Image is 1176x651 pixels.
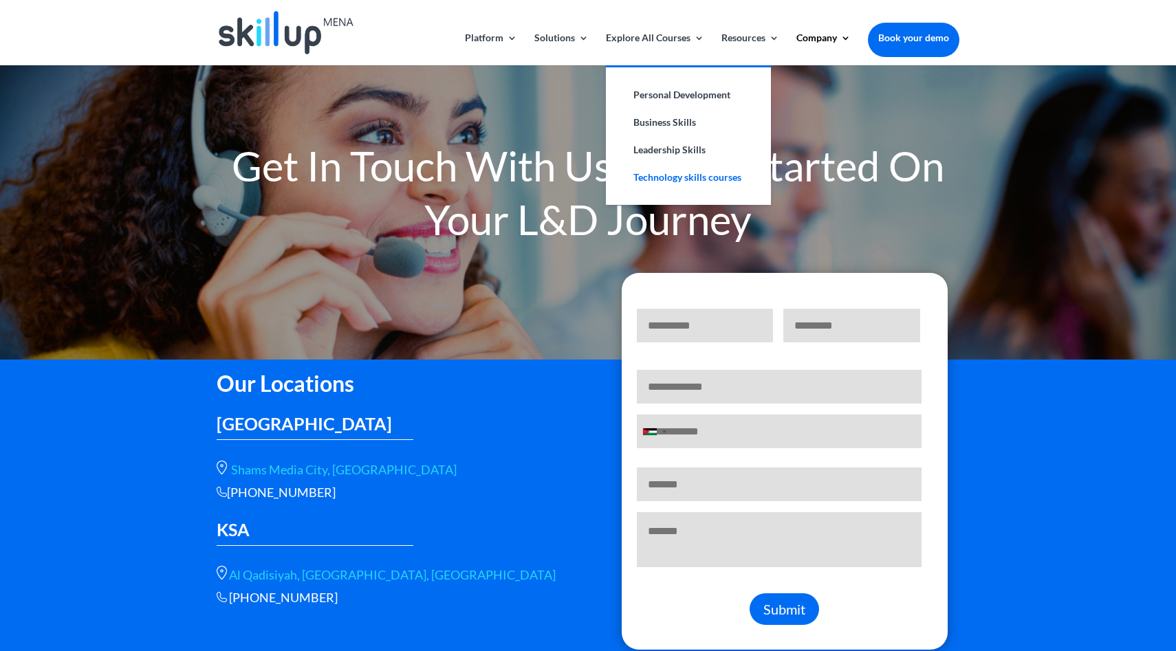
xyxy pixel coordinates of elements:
a: Company [796,33,851,65]
div: Chat Widget [1107,585,1176,651]
a: Explore All Courses [606,33,704,65]
h1: Get In Touch With Us To Get Started On Your L&D Journey [217,139,959,253]
a: Leadership Skills [620,136,757,164]
span: KSA [217,519,250,540]
iframe: To enrich screen reader interactions, please activate Accessibility in Grammarly extension settings [1107,585,1176,651]
a: Book your demo [868,23,959,53]
img: Skillup Mena [219,11,353,54]
a: Business Skills [620,109,757,136]
span: Our Locations [217,370,354,397]
a: Call phone number +966 56 566 9461 [229,590,338,605]
a: Resources [721,33,779,65]
button: Submit [750,593,819,625]
a: Platform [465,33,517,65]
a: Solutions [534,33,589,65]
a: Personal Development [620,81,757,109]
span: Submit [763,601,805,617]
a: Al Qadisiyah, [GEOGRAPHIC_DATA], [GEOGRAPHIC_DATA] [229,567,556,582]
h3: [GEOGRAPHIC_DATA] [217,415,413,439]
a: Shams Media City, [GEOGRAPHIC_DATA] [231,462,457,477]
div: Selected country [638,415,671,448]
div: [PHONE_NUMBER] [217,485,567,500]
a: Technology skills courses [620,164,757,191]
